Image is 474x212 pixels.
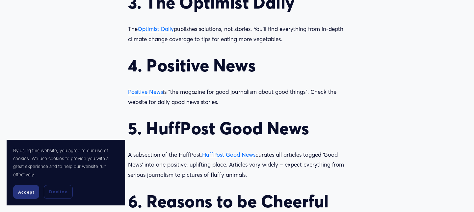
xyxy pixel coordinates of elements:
p: A subsection of the HuffPost, curates all articles tagged ‘Good News’ into one positive, upliftin... [128,150,346,180]
section: Cookie banner [7,140,125,206]
h2: 6. Reasons to be Cheerful [128,191,346,212]
button: Decline [44,185,73,199]
a: Optimist Daily [138,25,174,32]
span: Decline [49,189,67,195]
h2: 5. HuffPost Good News [128,118,346,139]
h2: 4. Positive News [128,55,346,76]
a: HuffPost Good News [202,151,255,158]
p: By using this website, you agree to our use of cookies. We use cookies to provide you with a grea... [13,146,118,179]
a: Positive News [128,88,163,95]
span: Accept [18,190,34,195]
p: is “the magazine for good journalism about good things”. Check the website for daily good news st... [128,87,346,107]
button: Accept [13,185,39,199]
p: The publishes solutions, not stories. You’ll find everything from in-depth climate change coverag... [128,24,346,44]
